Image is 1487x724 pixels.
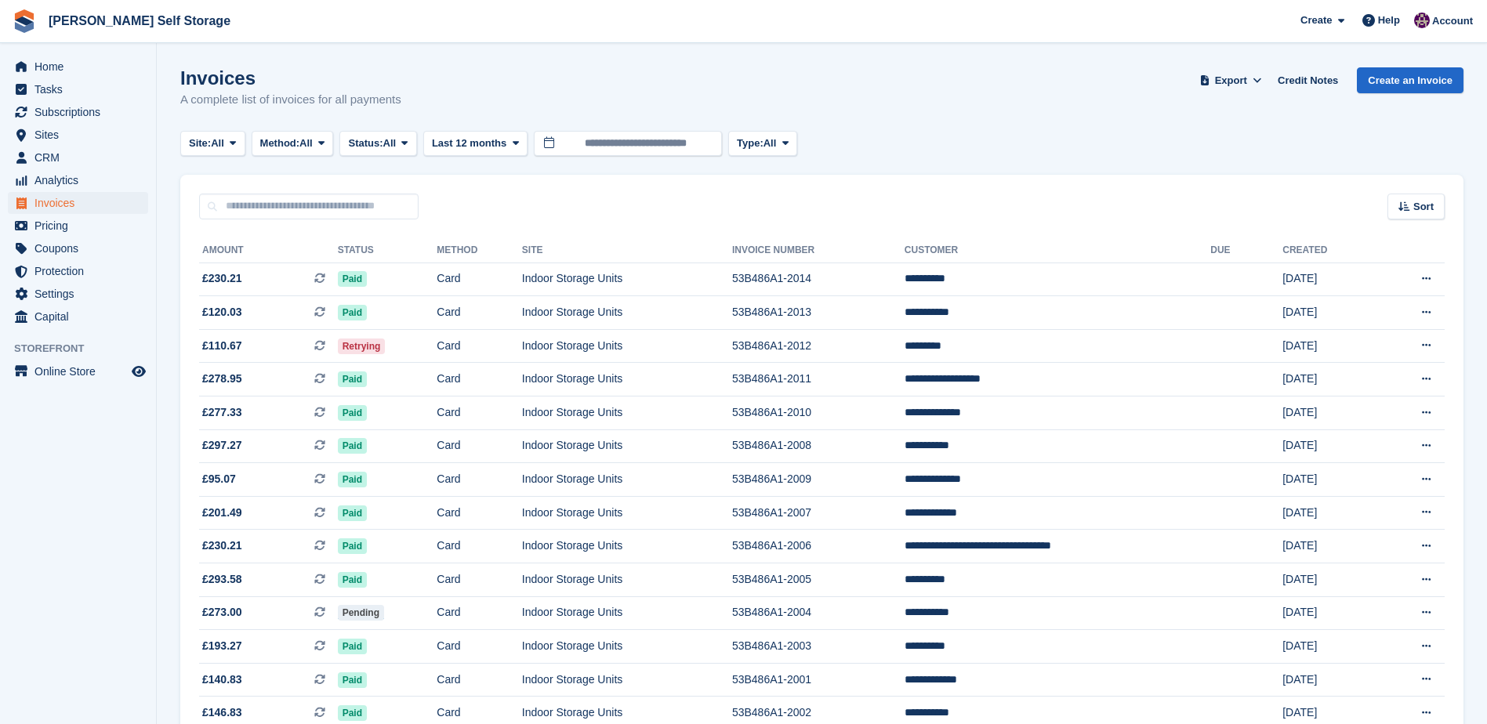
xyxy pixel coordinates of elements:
td: Card [437,429,522,463]
td: Card [437,663,522,697]
td: Indoor Storage Units [522,463,732,497]
span: Settings [34,283,129,305]
a: menu [8,260,148,282]
span: Paid [338,472,367,487]
th: Method [437,238,522,263]
td: [DATE] [1282,563,1376,597]
span: Paid [338,271,367,287]
a: menu [8,78,148,100]
td: Card [437,262,522,296]
a: menu [8,169,148,191]
span: Paid [338,505,367,521]
span: Paid [338,305,367,320]
span: Coupons [34,237,129,259]
td: 53B486A1-2004 [732,596,905,630]
span: £293.58 [202,571,242,588]
span: Paid [338,672,367,688]
span: £146.83 [202,704,242,721]
a: menu [8,124,148,146]
span: Invoices [34,192,129,214]
span: £95.07 [202,471,236,487]
td: Indoor Storage Units [522,262,732,296]
span: Sort [1413,199,1434,215]
span: £297.27 [202,437,242,454]
td: Indoor Storage Units [522,429,732,463]
span: Online Store [34,360,129,382]
span: £193.27 [202,638,242,654]
a: menu [8,192,148,214]
a: menu [8,215,148,237]
span: £230.21 [202,538,242,554]
a: menu [8,360,148,382]
span: Tasks [34,78,129,100]
td: [DATE] [1282,663,1376,697]
a: Create an Invoice [1357,67,1463,93]
span: Paid [338,371,367,387]
td: 53B486A1-2001 [732,663,905,697]
a: menu [8,101,148,123]
a: Preview store [129,362,148,381]
td: [DATE] [1282,296,1376,330]
th: Created [1282,238,1376,263]
img: Nikki Ambrosini [1414,13,1430,28]
td: Indoor Storage Units [522,296,732,330]
a: Credit Notes [1271,67,1344,93]
td: 53B486A1-2011 [732,363,905,396]
td: Card [437,596,522,630]
span: Home [34,56,129,78]
span: £140.83 [202,672,242,688]
span: Analytics [34,169,129,191]
img: stora-icon-8386f47178a22dfd0bd8f6a31ec36ba5ce8667c1dd55bd0f319d3a0aa187defe.svg [13,9,36,33]
button: Status: All [339,131,416,157]
td: Indoor Storage Units [522,496,732,530]
span: Last 12 months [432,136,506,151]
a: menu [8,147,148,168]
button: Method: All [252,131,334,157]
td: 53B486A1-2014 [732,262,905,296]
span: Paid [338,705,367,721]
td: Indoor Storage Units [522,363,732,396]
td: Card [437,530,522,563]
span: All [299,136,313,151]
td: Indoor Storage Units [522,663,732,697]
span: CRM [34,147,129,168]
span: Subscriptions [34,101,129,123]
td: Card [437,463,522,497]
span: Paid [338,405,367,421]
span: Retrying [338,338,386,354]
span: £110.67 [202,338,242,354]
span: All [763,136,777,151]
span: Pending [338,605,384,621]
th: Status [338,238,437,263]
th: Due [1210,238,1282,263]
span: Create [1300,13,1332,28]
td: Indoor Storage Units [522,329,732,363]
span: Help [1378,13,1400,28]
span: £277.33 [202,404,242,421]
td: Indoor Storage Units [522,530,732,563]
span: £201.49 [202,505,242,521]
span: Method: [260,136,300,151]
td: [DATE] [1282,463,1376,497]
td: 53B486A1-2013 [732,296,905,330]
p: A complete list of invoices for all payments [180,91,401,109]
td: 53B486A1-2010 [732,396,905,430]
span: Account [1432,13,1473,29]
td: Indoor Storage Units [522,563,732,597]
span: £278.95 [202,371,242,387]
span: Export [1215,73,1247,89]
span: Paid [338,438,367,454]
td: [DATE] [1282,396,1376,430]
span: Storefront [14,341,156,357]
span: Site: [189,136,211,151]
td: [DATE] [1282,429,1376,463]
td: [DATE] [1282,363,1376,396]
a: menu [8,283,148,305]
td: [DATE] [1282,329,1376,363]
button: Type: All [728,131,797,157]
td: Card [437,296,522,330]
td: Card [437,396,522,430]
td: Card [437,363,522,396]
td: Indoor Storage Units [522,596,732,630]
span: £120.03 [202,304,242,320]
